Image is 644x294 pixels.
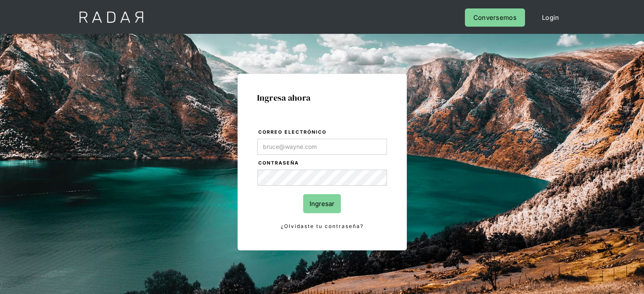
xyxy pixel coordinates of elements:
a: Conversemos [465,8,525,27]
a: Login [533,8,568,27]
h1: Ingresa ahora [257,93,387,102]
form: Login Form [257,128,387,231]
label: Contraseña [258,159,387,168]
input: bruce@wayne.com [257,139,387,155]
a: ¿Olvidaste tu contraseña? [257,222,387,231]
label: Correo electrónico [258,128,387,137]
input: Ingresar [303,194,341,213]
